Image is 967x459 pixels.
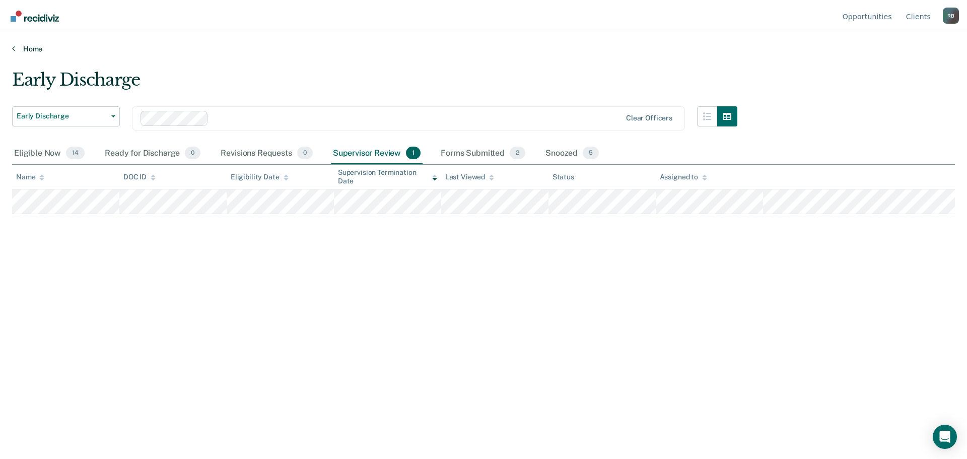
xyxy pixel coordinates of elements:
img: Recidiviz [11,11,59,22]
div: Status [552,173,574,181]
div: DOC ID [123,173,156,181]
span: 2 [510,147,525,160]
div: Eligibility Date [231,173,289,181]
span: 5 [583,147,599,160]
span: 14 [66,147,85,160]
span: 0 [185,147,200,160]
div: Revisions Requests0 [219,143,314,165]
button: Profile dropdown button [943,8,959,24]
div: Assigned to [660,173,707,181]
div: Open Intercom Messenger [933,425,957,449]
span: 0 [297,147,313,160]
div: Name [16,173,44,181]
div: R B [943,8,959,24]
div: Ready for Discharge0 [103,143,202,165]
div: Eligible Now14 [12,143,87,165]
a: Home [12,44,955,53]
button: Early Discharge [12,106,120,126]
div: Early Discharge [12,70,737,98]
div: Forms Submitted2 [439,143,527,165]
span: 1 [406,147,421,160]
div: Snoozed5 [543,143,601,165]
div: Last Viewed [445,173,494,181]
div: Clear officers [626,114,672,122]
div: Supervisor Review1 [331,143,423,165]
span: Early Discharge [17,112,107,120]
div: Supervision Termination Date [338,168,437,185]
